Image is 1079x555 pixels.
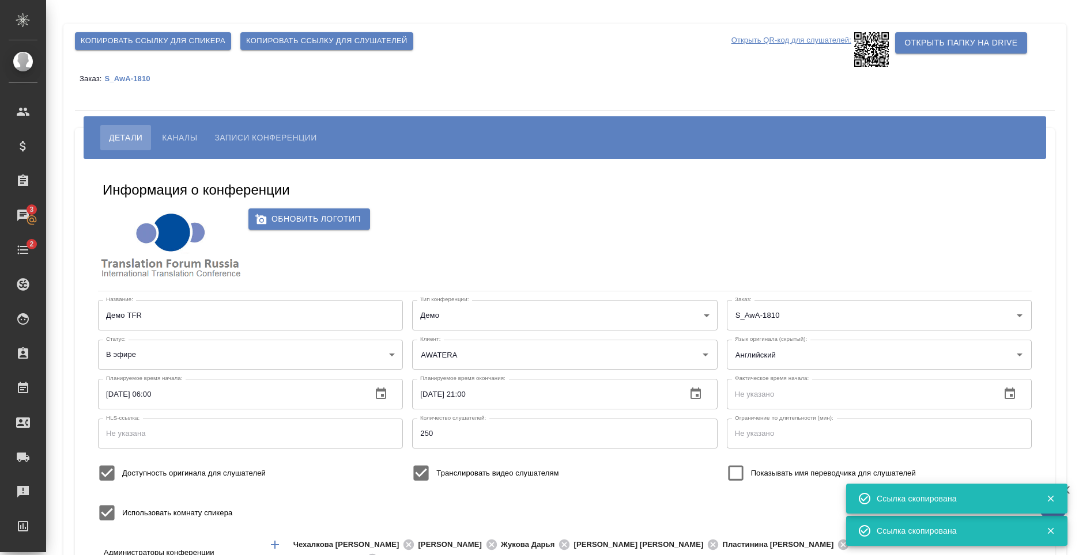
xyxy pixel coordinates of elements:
span: 3 [22,204,40,215]
span: Транслировать видео слушателям [436,467,559,479]
input: Не указано [727,379,991,409]
div: Чехалкова [PERSON_NAME] [293,537,418,552]
a: 3 [3,201,43,230]
button: Open [1012,347,1028,363]
div: [PERSON_NAME] [418,537,501,552]
span: Чехалкова [PERSON_NAME] [293,539,406,550]
button: Open [1012,307,1028,324]
a: S_AwA-1810 [104,74,159,83]
p: Заказ: [80,74,104,83]
div: В эфире [98,340,403,370]
p: Открыть QR-код для слушателей: [731,32,851,67]
span: Детали [109,131,142,145]
span: Пластинина [PERSON_NAME] [722,539,840,550]
span: Доступность оригинала для слушателей [122,467,266,479]
img: 68924a8d40b0703c02b114f7.png [98,208,243,282]
span: [PERSON_NAME] [418,539,489,550]
label: Обновить логотип [248,208,370,230]
button: Открыть папку на Drive [895,32,1027,54]
input: Не указано [412,379,677,409]
button: Open [943,550,945,553]
span: Жукова Дарья [501,539,561,550]
span: Обновить логотип [258,212,361,226]
button: Закрыть [1039,493,1062,504]
span: Записи конференции [214,131,316,145]
div: Демо [412,300,717,330]
input: Не указан [98,300,403,330]
div: Ссылка скопирована [877,525,1029,537]
div: Ссылка скопирована [877,493,1029,504]
span: Использовать комнату спикера [122,507,232,519]
div: Жукова Дарья [501,537,574,552]
a: 2 [3,235,43,264]
input: Не указано [98,379,363,409]
span: 2 [22,238,40,250]
span: Каналы [162,131,197,145]
button: Копировать ссылку для слушателей [240,32,413,50]
button: Копировать ссылку для спикера [75,32,231,50]
input: Не указано [412,419,717,448]
button: Закрыть [1039,526,1062,536]
button: Open [697,347,714,363]
span: Открыть папку на Drive [904,36,1017,50]
span: Показывать имя переводчика для слушателей [751,467,916,479]
span: Копировать ссылку для спикера [81,35,225,48]
div: [PERSON_NAME] [PERSON_NAME] [574,537,722,552]
div: Пластинина [PERSON_NAME] [722,537,852,552]
span: Копировать ссылку для слушателей [246,35,408,48]
input: Не указана [98,419,403,448]
input: Не указано [727,419,1032,448]
h5: Информация о конференции [103,181,290,199]
span: [PERSON_NAME] [PERSON_NAME] [574,539,710,550]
